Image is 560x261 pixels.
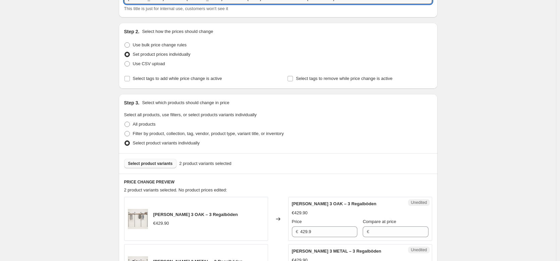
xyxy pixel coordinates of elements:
[133,131,284,136] span: Filter by product, collection, tag, vendor, product type, variant title, or inventory
[124,6,228,11] span: This title is just for internal use, customers won't see it
[133,122,156,127] span: All products
[367,229,369,234] span: €
[179,160,231,167] span: 2 product variants selected
[124,187,227,192] span: 2 product variants selected. No product prices edited:
[153,220,169,227] div: €429.90
[292,201,376,206] span: [PERSON_NAME] 3 OAK – 3 Regalböden
[296,76,393,81] span: Select tags to remove while price change is active
[363,219,396,224] span: Compare at price
[292,210,308,216] div: €429.90
[133,61,165,66] span: Use CSV upload
[153,212,238,217] span: [PERSON_NAME] 3 OAK – 3 Regalböden
[124,112,257,117] span: Select all products, use filters, or select products variants individually
[142,28,213,35] p: Select how the prices should change
[292,219,302,224] span: Price
[133,52,191,57] span: Set product prices individually
[124,159,177,168] button: Select product variants
[133,76,222,81] span: Select tags to add while price change is active
[124,99,140,106] h2: Step 3.
[411,247,427,253] span: Unedited
[296,229,298,234] span: €
[142,99,229,106] p: Select which products should change in price
[124,179,432,185] h6: PRICE CHANGE PREVIEW
[411,200,427,205] span: Unedited
[133,140,200,145] span: Select product variants individually
[292,249,381,254] span: [PERSON_NAME] 3 METAL – 3 Regalböden
[128,209,148,229] img: P-20-099_KIM-3-oak-3-black_PI-F-C_80x.webp
[124,28,140,35] h2: Step 2.
[133,42,187,47] span: Use bulk price change rules
[128,161,173,166] span: Select product variants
